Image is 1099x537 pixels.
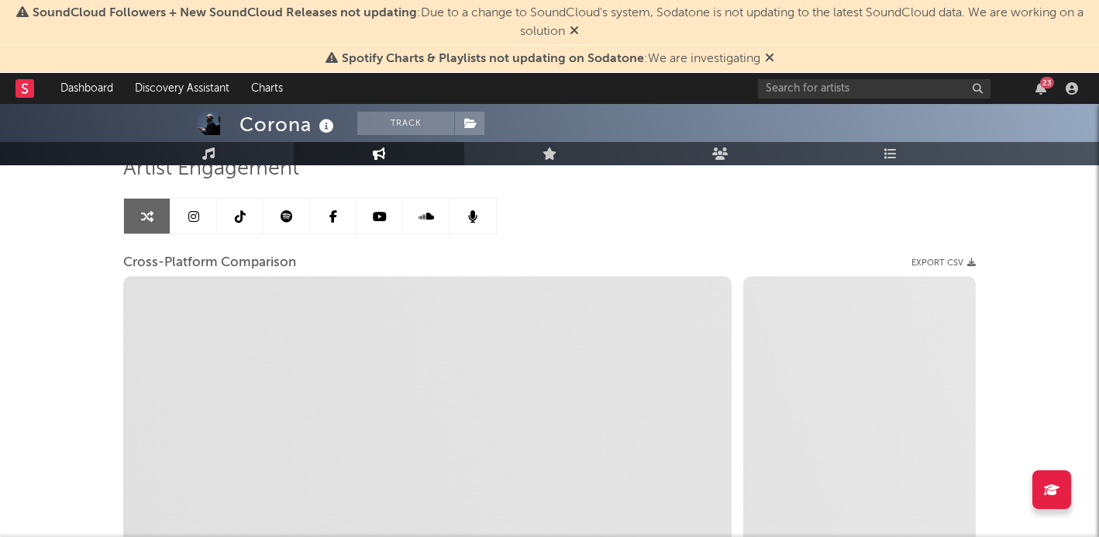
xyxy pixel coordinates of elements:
div: 23 [1040,77,1054,88]
button: Track [357,112,454,135]
a: Charts [240,73,294,104]
span: : We are investigating [342,53,760,65]
span: Artist Engagement [123,160,299,178]
span: Dismiss [765,53,774,65]
a: Dashboard [50,73,124,104]
span: Dismiss [570,26,579,38]
input: Search for artists [758,79,990,99]
span: SoundCloud Followers + New SoundCloud Releases not updating [33,7,417,19]
span: Spotify Charts & Playlists not updating on Sodatone [342,53,644,65]
button: Export CSV [911,258,976,268]
a: Discovery Assistant [124,73,240,104]
button: 23 [1035,82,1046,95]
span: : Due to a change to SoundCloud's system, Sodatone is not updating to the latest SoundCloud data.... [33,7,1083,38]
div: Corona [239,112,338,137]
span: Cross-Platform Comparison [123,254,296,272]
